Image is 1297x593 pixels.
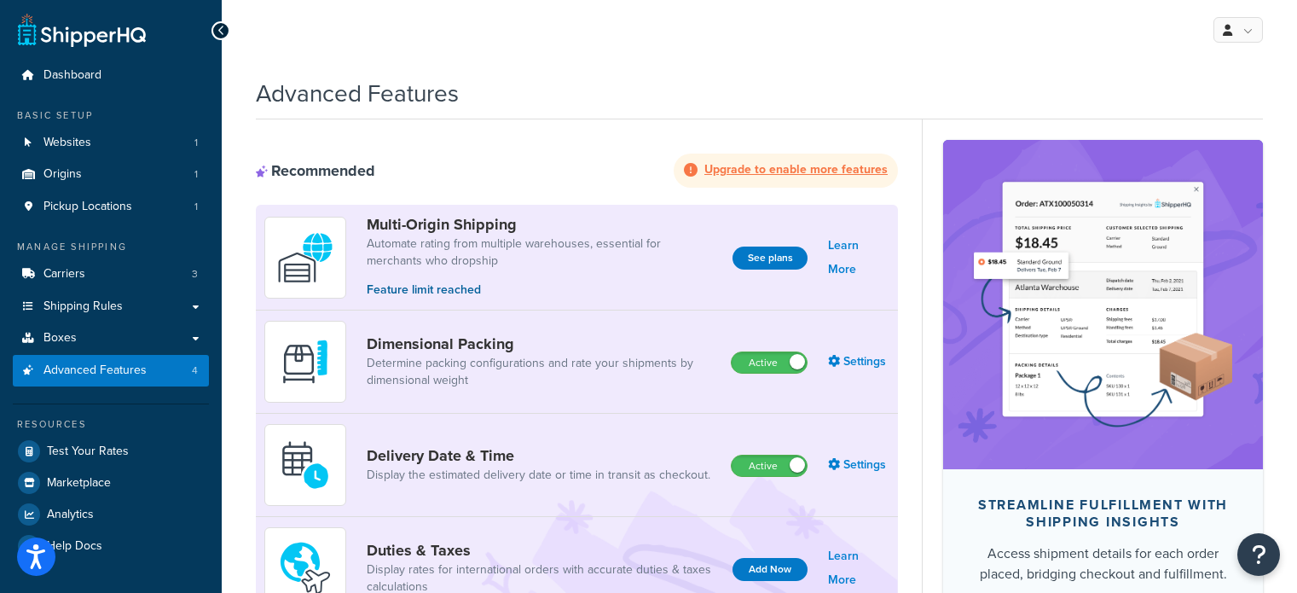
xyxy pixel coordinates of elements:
[367,334,717,353] a: Dimensional Packing
[828,453,889,477] a: Settings
[43,363,147,378] span: Advanced Features
[367,541,719,560] a: Duties & Taxes
[43,200,132,214] span: Pickup Locations
[13,159,209,190] a: Origins1
[13,159,209,190] li: Origins
[43,68,101,83] span: Dashboard
[275,332,335,392] img: DTVBYsAAAAAASUVORK5CYII=
[732,352,807,373] label: Active
[367,235,719,270] a: Automate rating from multiple warehouses, essential for merchants who dropship
[275,435,335,495] img: gfkeb5ejjkALwAAAABJRU5ErkJggg==
[13,417,209,432] div: Resources
[13,436,209,467] a: Test Your Rates
[13,127,209,159] li: Websites
[367,467,710,484] a: Display the estimated delivery date or time in transit as checkout.
[828,234,889,282] a: Learn More
[13,468,209,498] a: Marketplace
[13,127,209,159] a: Websites1
[13,355,209,387] li: Advanced Features
[194,136,198,150] span: 1
[13,531,209,561] a: Help Docs
[13,240,209,254] div: Manage Shipping
[47,445,129,459] span: Test Your Rates
[828,350,889,374] a: Settings
[194,167,198,182] span: 1
[732,456,807,476] label: Active
[13,60,209,91] a: Dashboard
[367,281,719,299] p: Feature limit reached
[47,476,111,491] span: Marketplace
[367,355,717,389] a: Determine packing configurations and rate your shipments by dimensional weight
[367,215,719,234] a: Multi-Origin Shipping
[970,544,1236,584] div: Access shipment details for each order placed, bridging checkout and fulfillment.
[13,108,209,123] div: Basic Setup
[43,331,77,346] span: Boxes
[43,267,85,282] span: Carriers
[13,291,209,323] a: Shipping Rules
[13,323,209,354] a: Boxes
[13,355,209,387] a: Advanced Features4
[367,446,710,465] a: Delivery Date & Time
[47,539,102,554] span: Help Docs
[704,160,888,178] strong: Upgrade to enable more features
[194,200,198,214] span: 1
[732,558,808,581] button: Add Now
[13,191,209,223] a: Pickup Locations1
[13,499,209,530] a: Analytics
[275,228,335,288] img: WatD5o0RtDAAAAAElFTkSuQmCC
[970,497,1236,531] div: Streamline Fulfillment with Shipping Insights
[256,161,375,180] div: Recommended
[192,267,198,282] span: 3
[43,136,91,150] span: Websites
[192,363,198,378] span: 4
[13,259,209,290] li: Carriers
[256,77,459,110] h1: Advanced Features
[1237,533,1280,576] button: Open Resource Center
[13,259,209,290] a: Carriers3
[47,508,94,522] span: Analytics
[828,544,889,592] a: Learn More
[969,166,1237,444] img: feature-image-si-e24932ea9b9fcd0ff835db86be1ff8d589347e8876e1638d903ea230a36726be.png
[43,167,82,182] span: Origins
[13,191,209,223] li: Pickup Locations
[43,299,123,314] span: Shipping Rules
[732,247,808,270] button: See plans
